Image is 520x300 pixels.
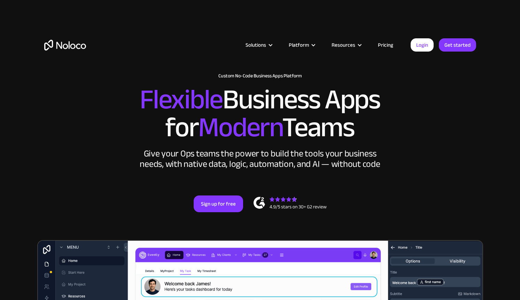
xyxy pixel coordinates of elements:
div: Solutions [246,40,266,49]
a: home [44,40,86,51]
span: Modern [198,101,282,153]
div: Platform [289,40,309,49]
div: Platform [280,40,323,49]
a: Login [411,38,434,52]
div: Resources [323,40,369,49]
a: Sign up for free [194,195,243,212]
div: Resources [332,40,355,49]
h2: Business Apps for Teams [44,86,476,141]
a: Pricing [369,40,402,49]
a: Get started [439,38,476,52]
span: Flexible [140,74,223,125]
div: Give your Ops teams the power to build the tools your business needs, with native data, logic, au... [138,148,382,169]
div: Solutions [237,40,280,49]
